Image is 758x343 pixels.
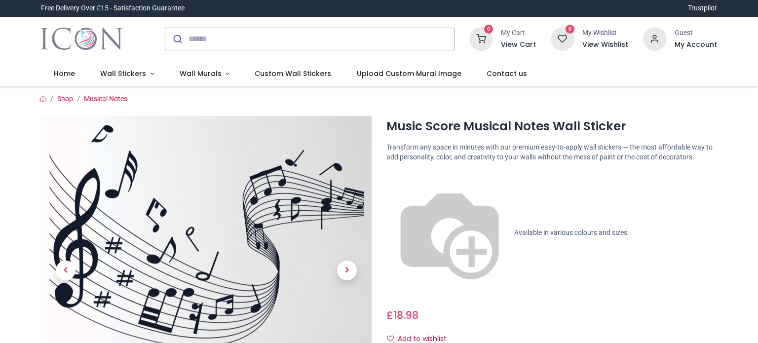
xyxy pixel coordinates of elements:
a: Wall Murals [167,61,242,87]
div: Guest [675,28,717,38]
button: Submit [165,28,189,50]
span: Next [337,261,357,280]
sup: 0 [566,25,575,34]
a: Trustpilot [688,3,717,13]
a: 0 [469,34,493,42]
span: Contact us [487,69,527,78]
a: View Wishlist [582,40,628,50]
span: Previous [56,261,76,280]
div: My Wishlist [582,28,628,38]
span: Upload Custom Mural Image [357,69,461,78]
a: Logo of Icon Wall Stickers [41,25,122,53]
div: Free Delivery Over £15 - Satisfaction Guarantee [41,3,185,13]
span: Wall Murals [180,69,222,78]
span: Custom Wall Stickers [255,69,331,78]
a: Wall Stickers [87,61,167,87]
a: Musical Notes [84,95,127,103]
sup: 0 [484,25,493,34]
span: Wall Stickers [100,69,146,78]
span: 18.98 [393,308,418,322]
a: My Account [675,40,717,50]
i: Add to wishlist [387,335,394,342]
a: Shop [57,95,73,103]
p: Transform any space in minutes with our premium easy-to-apply wall stickers — the most affordable... [386,143,717,162]
span: Available in various colours and sizes. [514,229,629,236]
img: color-wheel.png [386,170,513,296]
div: My Cart [501,28,536,38]
span: £ [386,308,418,322]
img: Icon Wall Stickers [41,25,122,53]
a: 0 [551,34,574,42]
a: View Cart [501,40,536,50]
span: Home [54,69,75,78]
h1: Music Score Musical Notes Wall Sticker [386,118,717,135]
